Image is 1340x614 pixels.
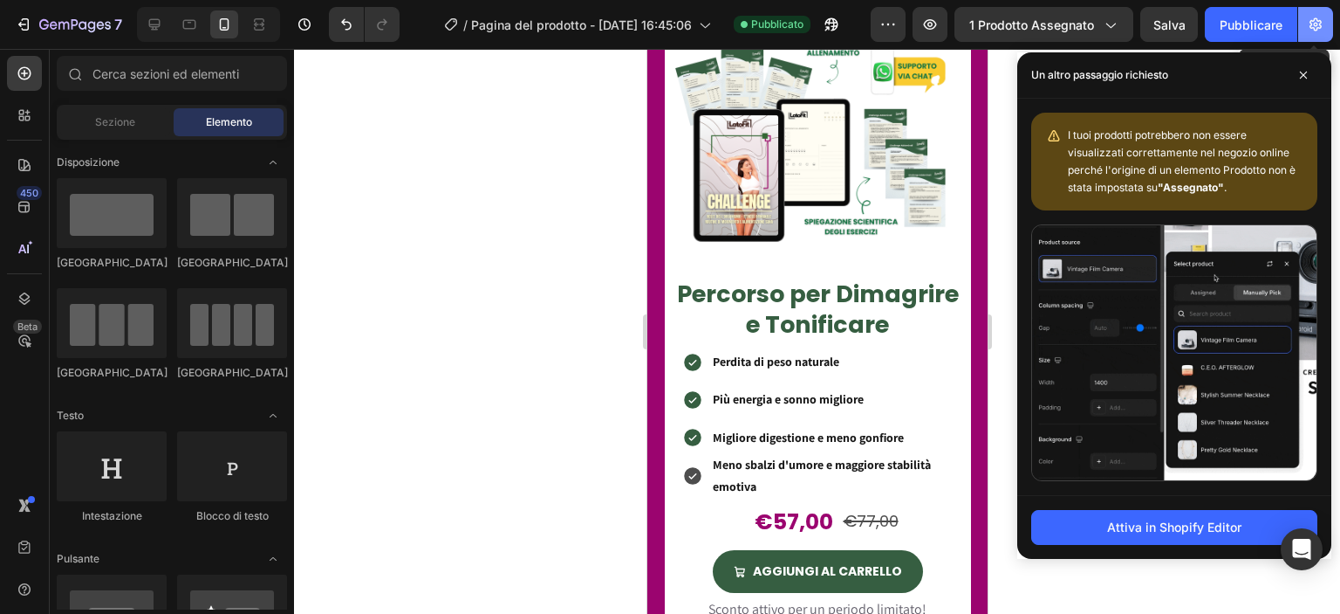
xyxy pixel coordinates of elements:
[1140,7,1198,42] button: Salva
[259,148,287,176] span: Apri e chiudi
[259,402,287,430] span: Apri e chiudi
[969,17,1094,32] font: 1 prodotto assegnato
[206,115,252,128] font: Elemento
[1153,17,1186,32] font: Salva
[196,509,269,522] font: Blocco di testo
[471,17,692,32] font: Pagina del prodotto - [DATE] 16:45:06
[57,256,167,269] font: [GEOGRAPHIC_DATA]
[1224,181,1227,194] font: .
[1281,528,1323,570] div: Apri Intercom Messenger
[329,7,400,42] div: Annulla/Ripristina
[82,509,142,522] font: Intestazione
[57,155,120,169] font: Disposizione
[57,56,287,91] input: Cerca sezioni ed elementi
[647,49,988,614] iframe: Area di progettazione
[61,551,279,569] span: Sconto attivo per un periodo limitato!
[1220,17,1282,32] font: Pubblicare
[95,115,135,128] font: Sezione
[57,552,99,565] font: Pulsante
[17,321,38,333] font: Beta
[1205,7,1297,42] button: Pubblicare
[57,409,84,422] font: Testo
[1107,520,1241,535] font: Attiva in Shopify Editor
[114,16,122,33] font: 7
[1158,181,1224,194] font: "Assegnato"
[1031,68,1168,81] font: Un altro passaggio richiesto
[259,545,287,573] span: Apri e chiudi
[20,187,38,199] font: 450
[57,366,167,379] font: [GEOGRAPHIC_DATA]
[7,7,130,42] button: 7
[954,7,1133,42] button: 1 prodotto assegnato
[463,17,468,32] font: /
[1031,510,1317,545] button: Attiva in Shopify Editor
[177,256,288,269] font: [GEOGRAPHIC_DATA]
[177,366,288,379] font: [GEOGRAPHIC_DATA]
[1068,128,1296,194] font: I tuoi prodotti potrebbero non essere visualizzati correttamente nel negozio online perché l'orig...
[751,17,803,31] font: Pubblicato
